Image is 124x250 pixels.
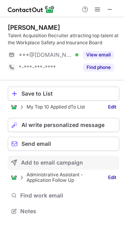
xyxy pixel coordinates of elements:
button: AI write personalized message [8,118,119,132]
button: Send email [8,137,119,151]
a: Edit [105,174,119,181]
button: Reveal Button [83,63,114,71]
span: AI write personalized message [21,122,105,128]
span: Find work email [20,192,116,199]
button: Save to List [8,87,119,101]
div: Talent Acquisition Recruiter attracting top talent at the Workplace Safety and Insurance Board [8,32,119,46]
img: ContactOut v5.3.10 [8,5,55,14]
p: My Top 10 Applied dTo List [27,104,85,110]
span: Add to email campaign [21,159,83,166]
div: Administrative Assistant - Application Follow Up [11,172,101,183]
img: ContactOut [11,104,17,110]
button: Add to email campaign [8,156,119,170]
button: Reveal Button [83,51,114,59]
p: Administrative Assistant - Application Follow Up [27,172,101,183]
button: Find work email [8,190,119,201]
a: Edit [105,103,119,111]
button: Notes [8,206,119,217]
span: Notes [20,208,116,215]
span: Send email [21,141,51,147]
div: [PERSON_NAME] [8,24,60,31]
div: Save to List [21,91,116,97]
span: ***@[DOMAIN_NAME] [19,51,73,58]
img: ContactOut [11,174,17,181]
